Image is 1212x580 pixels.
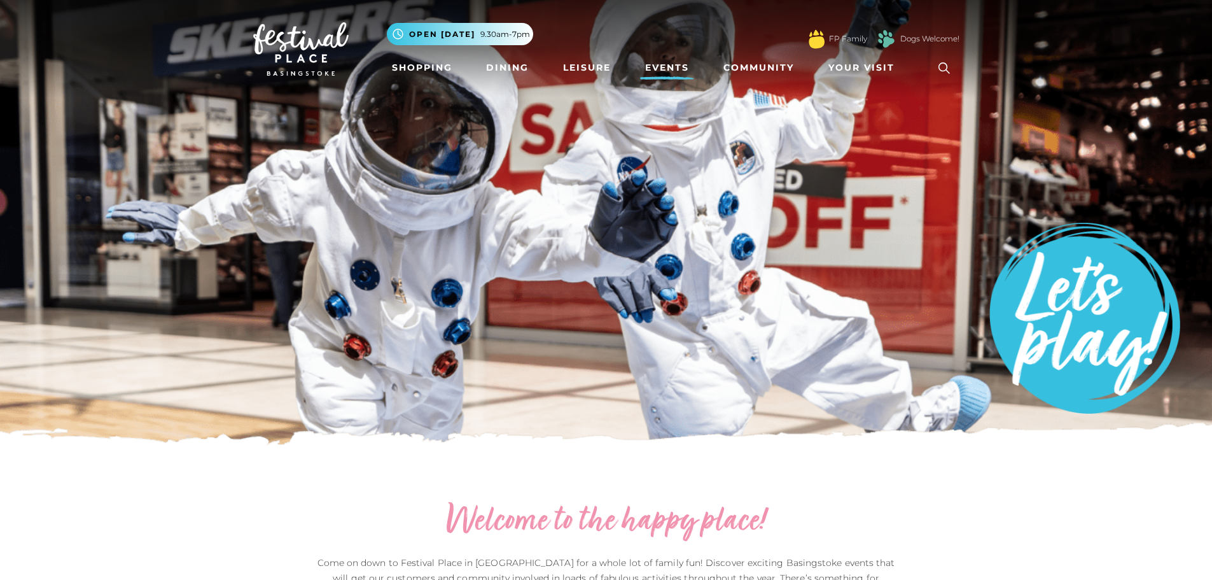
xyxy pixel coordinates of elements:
[409,29,475,40] span: Open [DATE]
[829,33,867,45] a: FP Family
[387,56,457,80] a: Shopping
[558,56,616,80] a: Leisure
[823,56,906,80] a: Your Visit
[828,61,895,74] span: Your Visit
[314,502,899,542] h2: Welcome to the happy place!
[480,29,530,40] span: 9.30am-7pm
[718,56,799,80] a: Community
[900,33,959,45] a: Dogs Welcome!
[253,22,349,76] img: Festival Place Logo
[481,56,534,80] a: Dining
[640,56,694,80] a: Events
[387,23,533,45] button: Open [DATE] 9.30am-7pm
